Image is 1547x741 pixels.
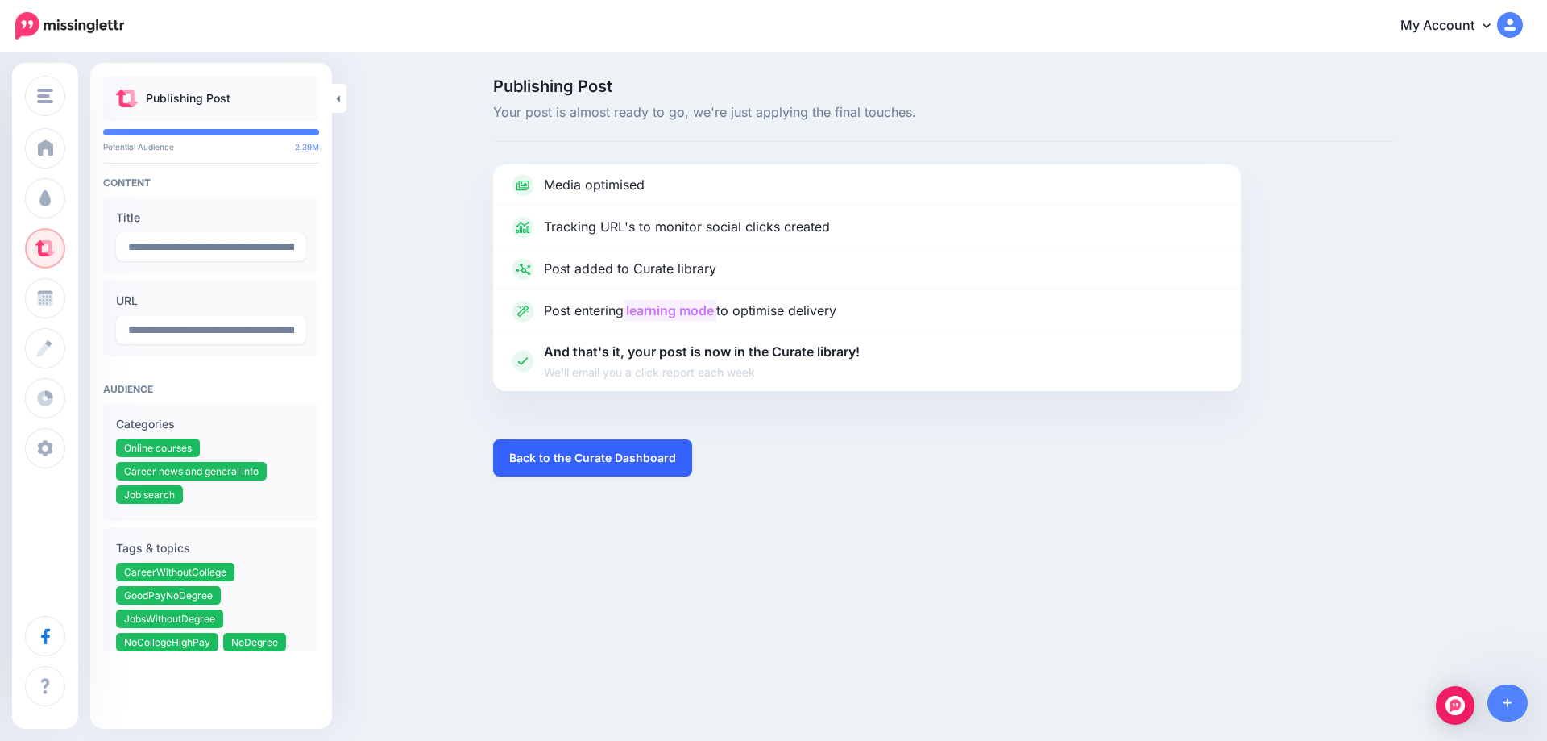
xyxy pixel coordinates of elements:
p: Publishing Post [146,89,230,108]
span: GoodPayNoDegree [124,589,213,602]
p: Post entering to optimise delivery [544,301,836,322]
img: curate.png [116,90,138,107]
span: Your post is almost ready to go, we're just applying the final touches. [493,102,1396,123]
a: Back to the Curate Dashboard [493,439,692,477]
label: Categories [116,414,306,434]
span: 2.39M [295,142,319,152]
span: CareerWithoutCollege [124,566,226,578]
mark: learning mode [624,300,716,321]
span: Publishing Post [493,78,1396,94]
span: NoDegree [231,636,278,648]
span: NoCollegeHighPay [124,636,210,648]
p: Potential Audience [103,142,319,152]
span: JobsWithoutDegree [124,613,215,625]
h4: Audience [103,383,319,395]
label: URL [116,291,306,310]
h4: Content [103,177,319,189]
img: Missinglettr [15,12,124,40]
p: And that's it, your post is now in the Curate library! [544,342,860,381]
span: Career news and general info [124,465,259,477]
label: Tags & topics [116,539,306,558]
a: My Account [1384,6,1523,46]
p: Tracking URL's to monitor social clicks created [544,217,830,238]
p: Post added to Curate library [544,259,716,280]
span: Job search [124,489,175,501]
div: Open Intercom Messenger [1436,686,1474,725]
label: Title [116,208,306,227]
p: Media optimised [544,175,645,196]
span: We'll email you a click report each week [544,363,860,381]
span: Online courses [124,442,192,454]
img: menu.png [37,89,53,103]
